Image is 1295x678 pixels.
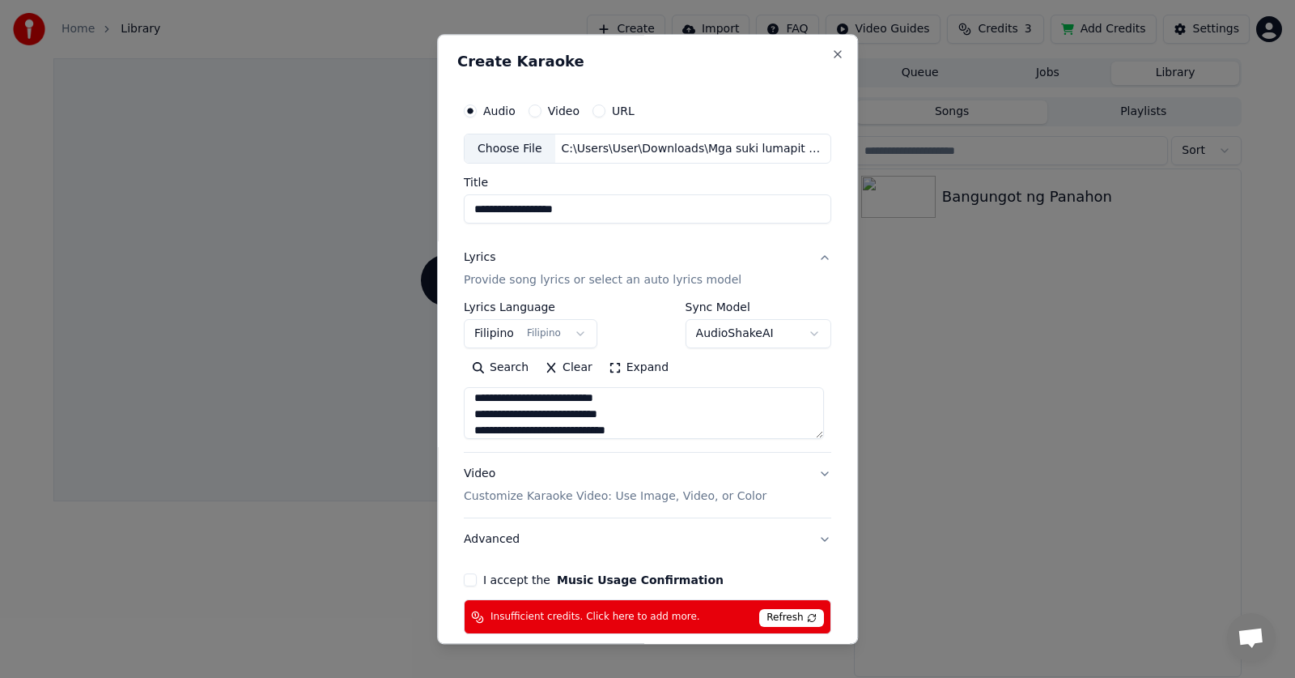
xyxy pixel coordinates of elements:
[601,356,677,382] button: Expand
[483,105,516,117] label: Audio
[555,141,830,157] div: C:\Users\User\Downloads\Mga suki lumapit na (1).mp3
[537,356,601,382] button: Clear
[686,302,831,313] label: Sync Model
[464,302,597,313] label: Lyrics Language
[548,105,580,117] label: Video
[759,610,823,628] span: Refresh
[464,356,537,382] button: Search
[557,575,724,586] button: I accept the
[464,489,766,505] p: Customize Karaoke Video: Use Image, Video, or Color
[464,237,831,302] button: LyricsProvide song lyrics or select an auto lyrics model
[465,134,555,164] div: Choose File
[612,105,635,117] label: URL
[464,302,831,453] div: LyricsProvide song lyrics or select an auto lyrics model
[464,177,831,189] label: Title
[490,611,700,624] span: Insufficient credits. Click here to add more.
[464,454,831,518] button: VideoCustomize Karaoke Video: Use Image, Video, or Color
[464,467,766,505] div: Video
[464,519,831,561] button: Advanced
[464,273,741,289] p: Provide song lyrics or select an auto lyrics model
[457,54,838,69] h2: Create Karaoke
[483,575,724,586] label: I accept the
[464,250,495,267] div: Lyrics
